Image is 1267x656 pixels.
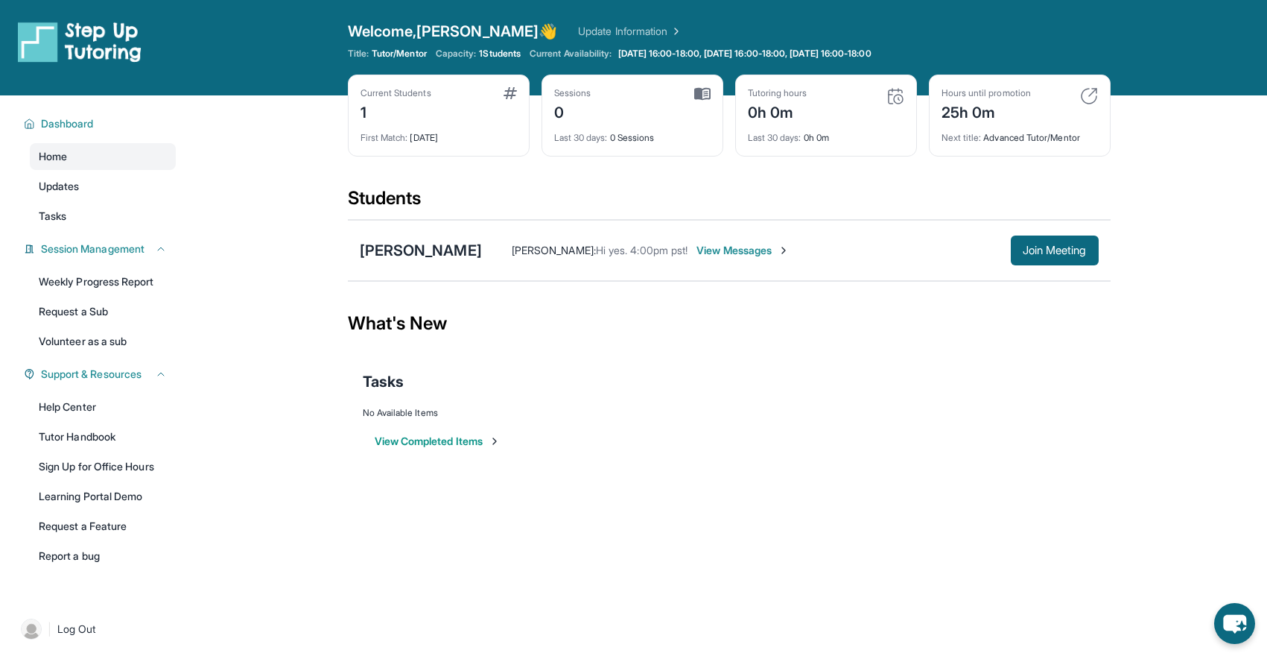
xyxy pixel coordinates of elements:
a: Tutor Handbook [30,423,176,450]
div: 0 Sessions [554,123,711,144]
img: logo [18,21,142,63]
a: Updates [30,173,176,200]
div: Advanced Tutor/Mentor [941,123,1098,144]
div: 0h 0m [748,99,807,123]
img: card [886,87,904,105]
a: Help Center [30,394,176,420]
span: Log Out [57,622,96,637]
span: Updates [39,179,80,194]
a: Volunteer as a sub [30,328,176,355]
button: chat-button [1214,603,1255,644]
span: Hi yes. 4:00pm pst! [596,244,688,256]
span: First Match : [361,132,408,143]
span: Tasks [39,209,66,224]
a: Weekly Progress Report [30,268,176,295]
div: 25h 0m [941,99,1031,123]
a: |Log Out [15,613,176,646]
a: Request a Feature [30,513,176,540]
button: Dashboard [35,116,167,131]
span: | [48,620,51,638]
div: 0h 0m [748,123,904,144]
div: Current Students [361,87,431,99]
img: card [1080,87,1098,105]
span: Current Availability: [530,48,612,60]
a: Report a bug [30,543,176,570]
button: View Completed Items [375,434,501,449]
span: Last 30 days : [554,132,608,143]
span: Capacity: [436,48,477,60]
span: View Messages [696,243,790,258]
button: Session Management [35,242,167,256]
div: Hours until promotion [941,87,1031,99]
a: Learning Portal Demo [30,483,176,510]
div: What's New [348,291,1111,356]
span: Title: [348,48,369,60]
div: No Available Items [363,407,1096,419]
span: Home [39,149,67,164]
span: Next title : [941,132,982,143]
img: Chevron-Right [778,245,790,256]
span: Tutor/Mentor [372,48,427,60]
span: Last 30 days : [748,132,801,143]
div: Students [348,186,1111,219]
button: Support & Resources [35,367,167,382]
span: 1 Students [479,48,521,60]
img: user-img [21,619,42,640]
button: Join Meeting [1011,236,1099,265]
span: Welcome, [PERSON_NAME] 👋 [348,21,558,42]
a: Home [30,143,176,170]
a: [DATE] 16:00-18:00, [DATE] 16:00-18:00, [DATE] 16:00-18:00 [615,48,874,60]
img: card [504,87,517,99]
img: Chevron Right [667,24,682,39]
div: [PERSON_NAME] [360,240,482,261]
img: card [694,87,711,101]
a: Sign Up for Office Hours [30,453,176,480]
span: Tasks [363,371,404,392]
span: Support & Resources [41,367,142,382]
span: Dashboard [41,116,94,131]
span: [DATE] 16:00-18:00, [DATE] 16:00-18:00, [DATE] 16:00-18:00 [618,48,871,60]
a: Request a Sub [30,298,176,325]
div: Sessions [554,87,591,99]
div: 1 [361,99,431,123]
a: Tasks [30,203,176,230]
div: 0 [554,99,591,123]
div: [DATE] [361,123,517,144]
div: Tutoring hours [748,87,807,99]
span: [PERSON_NAME] : [512,244,596,256]
span: Session Management [41,242,145,256]
span: Join Meeting [1023,246,1087,255]
a: Update Information [578,24,682,39]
